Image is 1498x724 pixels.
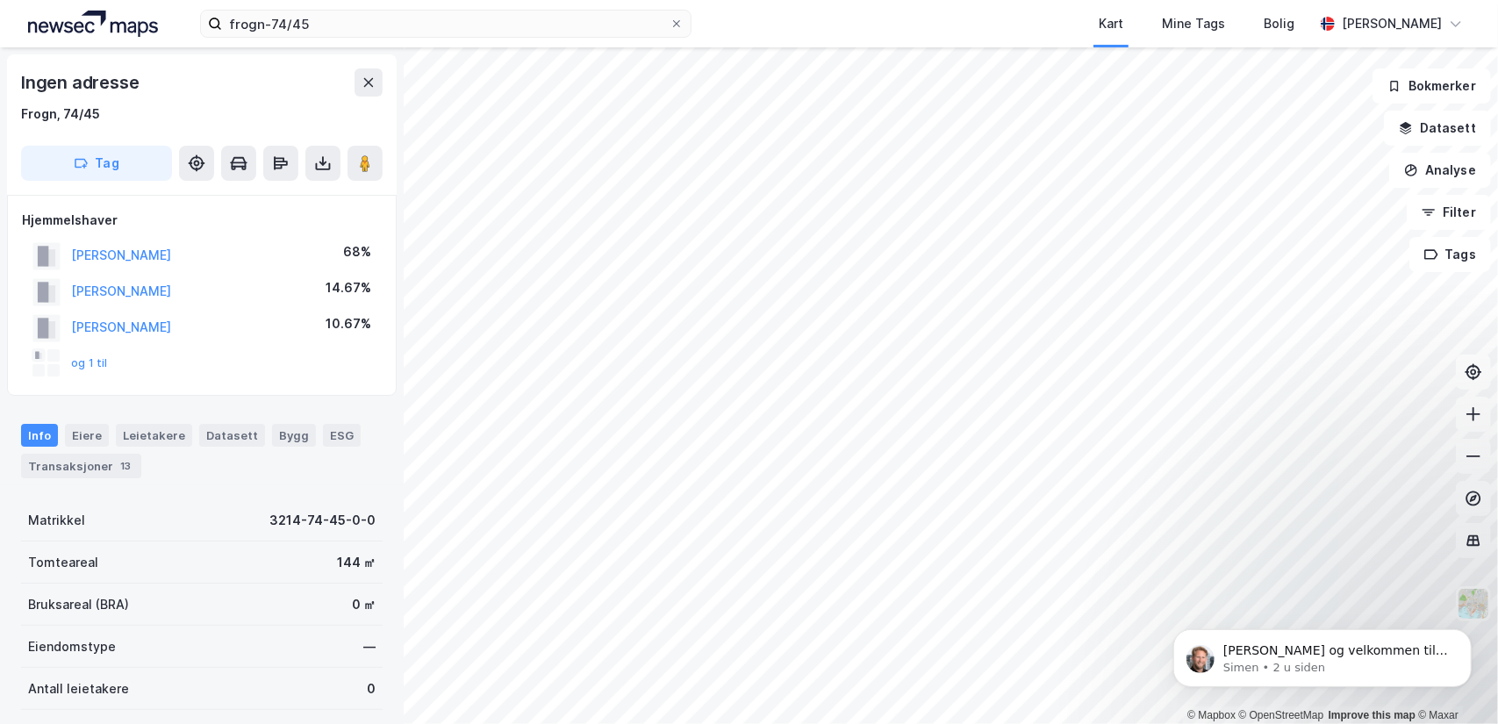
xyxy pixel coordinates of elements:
img: Z [1457,587,1490,620]
button: Tags [1409,237,1491,272]
button: Filter [1407,195,1491,230]
div: Eiere [65,424,109,447]
div: 0 [367,678,376,699]
button: Datasett [1384,111,1491,146]
a: Improve this map [1329,709,1416,721]
div: 68% [343,241,371,262]
button: Analyse [1389,153,1491,188]
div: 14.67% [326,277,371,298]
div: — [363,636,376,657]
div: Bygg [272,424,316,447]
div: Mine Tags [1162,13,1225,34]
div: Bolig [1264,13,1294,34]
div: Tomteareal [28,552,98,573]
div: 144 ㎡ [337,552,376,573]
div: Matrikkel [28,510,85,531]
div: Frogn, 74/45 [21,104,100,125]
button: Tag [21,146,172,181]
div: 10.67% [326,313,371,334]
div: Bruksareal (BRA) [28,594,129,615]
div: 3214-74-45-0-0 [269,510,376,531]
div: Ingen adresse [21,68,142,97]
div: ESG [323,424,361,447]
button: Bokmerker [1373,68,1491,104]
div: 0 ㎡ [352,594,376,615]
div: Antall leietakere [28,678,129,699]
a: OpenStreetMap [1239,709,1324,721]
img: logo.a4113a55bc3d86da70a041830d287a7e.svg [28,11,158,37]
div: Hjemmelshaver [22,210,382,231]
div: Transaksjoner [21,454,141,478]
div: Datasett [199,424,265,447]
div: 13 [117,457,134,475]
input: Søk på adresse, matrikkel, gårdeiere, leietakere eller personer [222,11,670,37]
div: Leietakere [116,424,192,447]
div: Kart [1099,13,1123,34]
div: [PERSON_NAME] [1342,13,1442,34]
div: Info [21,424,58,447]
iframe: Intercom notifications melding [1147,592,1498,715]
div: Eiendomstype [28,636,116,657]
a: Mapbox [1187,709,1236,721]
